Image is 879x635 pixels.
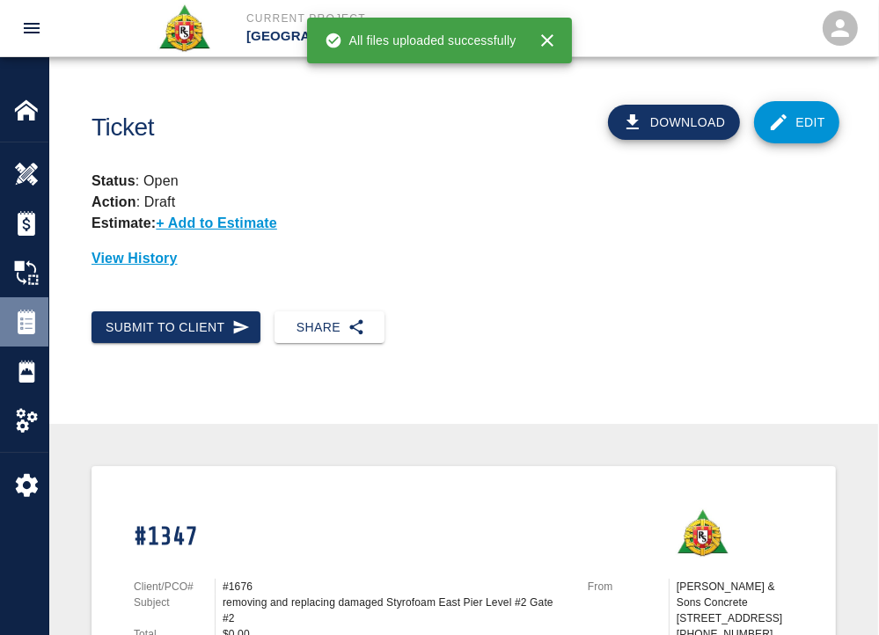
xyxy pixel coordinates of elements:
[134,595,215,610] p: Subject
[677,610,794,626] p: [STREET_ADDRESS]
[246,26,535,47] p: [GEOGRAPHIC_DATA] One
[754,101,840,143] a: Edit
[588,579,669,595] p: From
[677,579,794,610] p: [PERSON_NAME] & Sons Concrete
[676,508,729,558] img: Roger & Sons Concrete
[92,194,136,209] strong: Action
[223,579,567,595] div: #1676
[134,579,215,595] p: Client/PCO#
[157,4,211,53] img: Roger & Sons Concrete
[791,551,879,635] iframe: Chat Widget
[92,311,260,344] button: Submit to Client
[92,194,175,209] p: : Draft
[92,171,836,192] p: : Open
[134,522,567,553] h1: #1347
[11,7,53,49] button: open drawer
[275,311,385,344] button: Share
[92,215,156,230] strong: Estimate:
[92,173,136,188] strong: Status
[608,105,740,140] button: Download
[223,595,567,626] div: removing and replacing damaged Styrofoam East Pier Level #2 Gate #2
[92,248,836,269] p: View History
[325,25,516,56] div: All files uploaded successfully
[156,215,277,230] p: + Add to Estimate
[92,113,520,142] h1: Ticket
[246,11,535,26] p: Current Project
